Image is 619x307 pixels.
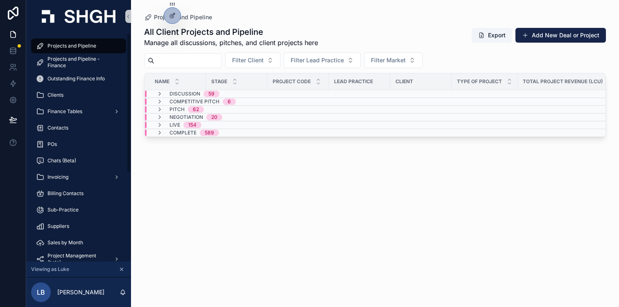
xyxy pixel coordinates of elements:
[205,130,214,136] div: 589
[228,98,231,105] div: 6
[47,108,82,115] span: Finance Tables
[31,186,126,201] a: Billing Contacts
[144,38,318,48] span: Manage all discussions, pitches, and client projects here
[47,56,118,69] span: Projects and Pipeline - Finance
[47,207,79,213] span: Sub-Practice
[31,266,69,273] span: Viewing as Luke
[42,10,115,23] img: App logo
[31,170,126,184] a: Invoicing
[26,33,131,262] div: scrollable content
[31,39,126,53] a: Projects and Pipeline
[188,122,197,128] div: 154
[31,202,126,217] a: Sub-Practice
[225,52,280,68] button: Select Button
[211,78,227,85] span: Stage
[47,157,76,164] span: Chats (Beta)
[37,287,45,297] span: LB
[364,52,422,68] button: Select Button
[273,78,311,85] span: Project Code
[31,219,126,234] a: Suppliers
[371,56,406,64] span: Filter Market
[144,26,318,38] h1: All Client Projects and Pipeline
[169,130,197,136] span: Complete
[523,78,603,85] span: Total Project Revenue (LCU)
[284,52,361,68] button: Select Button
[169,91,200,97] span: Discussion
[515,28,606,43] button: Add New Deal or Project
[169,98,219,105] span: Competitive Pitch
[232,56,264,64] span: Filter Client
[47,75,105,82] span: Outstanding Finance Info
[47,125,68,131] span: Contacts
[31,71,126,86] a: Outstanding Finance Info
[31,137,126,152] a: POs
[31,104,126,119] a: Finance Tables
[472,28,512,43] button: Export
[47,190,84,197] span: Billing Contacts
[457,78,502,85] span: Type of Project
[291,56,344,64] span: Filter Lead Practice
[57,288,104,296] p: [PERSON_NAME]
[334,78,373,85] span: Lead Practice
[47,43,96,49] span: Projects and Pipeline
[47,239,83,246] span: Sales by Month
[31,121,126,135] a: Contacts
[31,235,126,250] a: Sales by Month
[31,153,126,168] a: Chats (Beta)
[31,88,126,102] a: Clients
[154,13,212,21] span: Projects and Pipeline
[155,78,169,85] span: Name
[31,252,126,266] a: Project Management (beta)
[169,106,185,113] span: Pitch
[47,141,57,148] span: POs
[169,114,203,121] span: Negotiation
[47,92,63,98] span: Clients
[31,55,126,70] a: Projects and Pipeline - Finance
[211,114,217,121] div: 20
[47,252,107,266] span: Project Management (beta)
[47,223,69,230] span: Suppliers
[144,13,212,21] a: Projects and Pipeline
[47,174,68,180] span: Invoicing
[208,91,215,97] div: 59
[395,78,413,85] span: Client
[169,122,180,128] span: Live
[193,106,199,113] div: 62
